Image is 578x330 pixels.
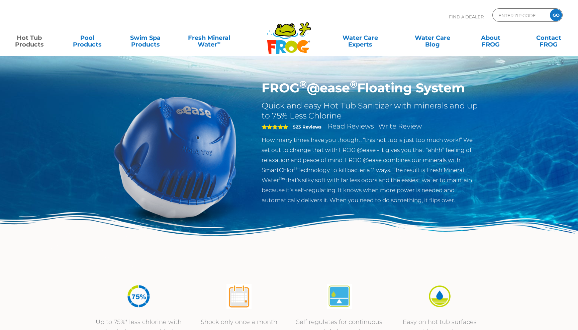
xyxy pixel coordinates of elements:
img: atease-icon-self-regulates [327,284,352,309]
sup: ®∞ [279,176,285,181]
sup: ∞ [217,40,220,45]
a: Swim SpaProducts [123,31,168,45]
span: 5 [262,124,288,130]
sup: ® [299,78,307,90]
input: GO [550,9,562,21]
sup: ® [294,166,297,171]
a: Hot TubProducts [7,31,52,45]
sup: ® [350,78,357,90]
img: hot-tub-product-atease-system.png [98,80,252,234]
img: icon-atease-easy-on [427,284,452,309]
img: icon-atease-75percent-less [126,284,151,309]
a: PoolProducts [65,31,110,45]
img: atease-icon-shock-once [226,284,252,309]
a: AboutFROG [468,31,513,45]
h1: FROG @ease Floating System [262,80,480,96]
p: How many times have you thought, “this hot tub is just too much work!” We set out to change that ... [262,135,480,205]
img: Frog Products Logo [263,13,315,54]
strong: 523 Reviews [293,124,321,130]
a: Fresh MineralWater∞ [181,31,237,45]
p: Shock only once a month [195,317,282,327]
a: Water CareBlog [410,31,455,45]
p: Find A Dealer [449,8,484,25]
h2: Quick and easy Hot Tub Sanitizer with minerals and up to 75% Less Chlorine [262,101,480,121]
a: Write Review [378,122,422,130]
span: | [375,123,377,130]
a: ContactFROG [526,31,571,45]
a: Water CareExperts [324,31,397,45]
a: Read Reviews [328,122,374,130]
